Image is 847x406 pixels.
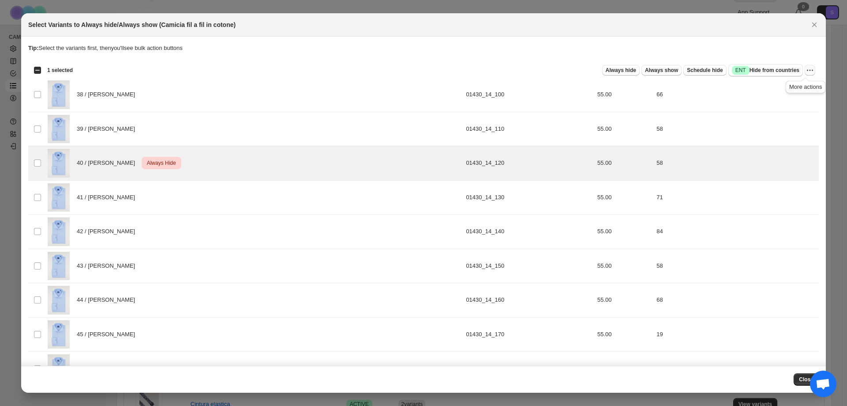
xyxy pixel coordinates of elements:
h2: Select Variants to Always hide/Always show (Camicia fil a fil in cotone) [28,20,236,29]
td: 71 [654,180,819,215]
td: 55.00 [595,112,654,146]
span: 39 / [PERSON_NAME] [77,125,140,133]
img: 01430_14_ef7daf8c03e94578f54f6b01b82b2c8b.jpg [48,149,70,178]
td: 01430_14_170 [463,317,595,352]
span: Schedule hide [687,67,723,74]
td: 01430_14_110 [463,112,595,146]
div: Aprire la chat [810,371,836,397]
td: 0 [654,352,819,386]
td: 01430_14_120 [463,146,595,181]
span: 46 / [PERSON_NAME] [77,364,140,373]
span: Always hide [606,67,636,74]
button: Always show [641,65,682,76]
td: 01430_14_150 [463,249,595,283]
img: 01430_14_ef7daf8c03e94578f54f6b01b82b2c8b.jpg [48,354,70,383]
td: 66 [654,78,819,112]
td: 55.00 [595,78,654,112]
img: 01430_14_ef7daf8c03e94578f54f6b01b82b2c8b.jpg [48,217,70,246]
span: 41 / [PERSON_NAME] [77,193,140,202]
span: 42 / [PERSON_NAME] [77,227,140,236]
span: 44 / [PERSON_NAME] [77,296,140,304]
td: 55.00 [595,317,654,352]
td: 01430_14_130 [463,180,595,215]
td: 19 [654,317,819,352]
img: 01430_14_ef7daf8c03e94578f54f6b01b82b2c8b.jpg [48,252,70,281]
span: 1 selected [47,67,73,74]
span: ENT [735,67,746,74]
span: 43 / [PERSON_NAME] [77,262,140,270]
td: 58 [654,249,819,283]
span: Hide from countries [732,66,799,75]
span: Always Hide [145,158,178,168]
td: 55.00 [595,215,654,249]
span: Close [799,376,813,383]
span: 38 / [PERSON_NAME] [77,90,140,99]
strong: Tip: [28,45,39,51]
td: 55.00 [595,352,654,386]
td: 55.00 [595,283,654,318]
span: 40 / [PERSON_NAME] [77,159,140,167]
button: More actions [805,65,815,76]
td: 58 [654,112,819,146]
img: 01430_14_ef7daf8c03e94578f54f6b01b82b2c8b.jpg [48,115,70,144]
td: 55.00 [595,180,654,215]
span: Always show [645,67,678,74]
button: SuccessENTHide from countries [728,64,803,76]
button: Close [808,19,821,31]
p: Select the variants first, then you'll see bulk action buttons [28,44,819,53]
td: 01430_14_100 [463,78,595,112]
button: Close [794,373,819,386]
td: 84 [654,215,819,249]
td: 55.00 [595,146,654,181]
img: 01430_14_ef7daf8c03e94578f54f6b01b82b2c8b.jpg [48,320,70,349]
td: 55.00 [595,249,654,283]
img: 01430_14_ef7daf8c03e94578f54f6b01b82b2c8b.jpg [48,286,70,315]
td: 68 [654,283,819,318]
td: 01430_14_180 [463,352,595,386]
span: 45 / [PERSON_NAME] [77,330,140,339]
img: 01430_14_ef7daf8c03e94578f54f6b01b82b2c8b.jpg [48,80,70,109]
td: 58 [654,146,819,181]
td: 01430_14_160 [463,283,595,318]
img: 01430_14_ef7daf8c03e94578f54f6b01b82b2c8b.jpg [48,183,70,212]
button: Schedule hide [683,65,726,76]
td: 01430_14_140 [463,215,595,249]
button: Always hide [602,65,640,76]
